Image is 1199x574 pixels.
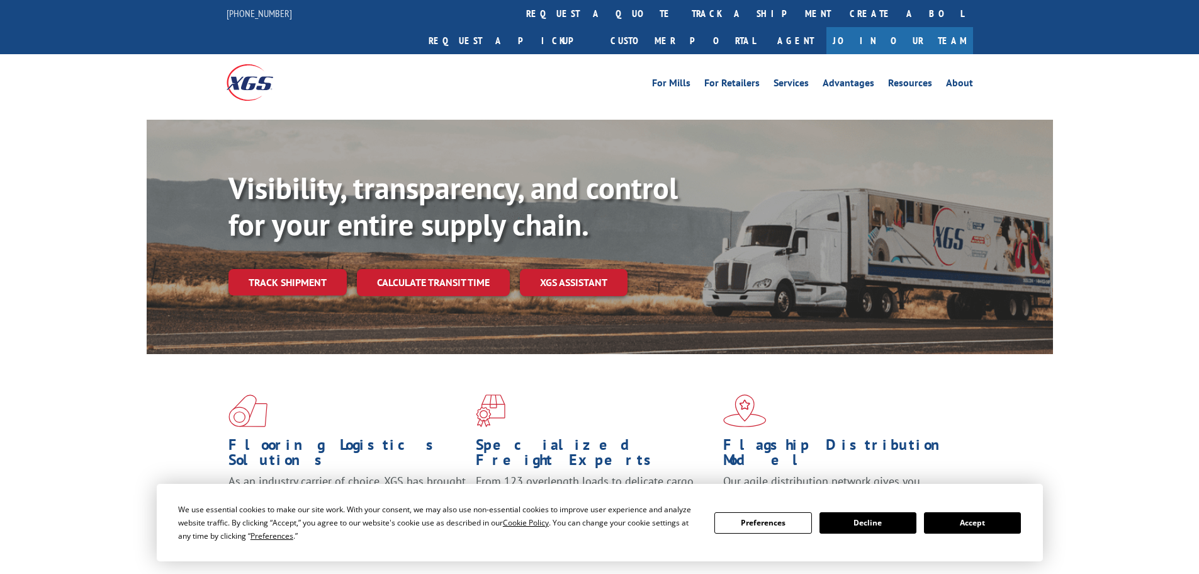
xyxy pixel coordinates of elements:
[178,503,699,542] div: We use essential cookies to make our site work. With your consent, we may also use non-essential ...
[924,512,1021,534] button: Accept
[826,27,973,54] a: Join Our Team
[888,78,932,92] a: Resources
[476,437,714,474] h1: Specialized Freight Experts
[765,27,826,54] a: Agent
[476,394,505,427] img: xgs-icon-focused-on-flooring-red
[250,531,293,541] span: Preferences
[946,78,973,92] a: About
[503,517,549,528] span: Cookie Policy
[652,78,690,92] a: For Mills
[476,474,714,530] p: From 123 overlength loads to delicate cargo, our experienced staff knows the best way to move you...
[228,168,678,244] b: Visibility, transparency, and control for your entire supply chain.
[823,78,874,92] a: Advantages
[228,394,267,427] img: xgs-icon-total-supply-chain-intelligence-red
[228,437,466,474] h1: Flooring Logistics Solutions
[704,78,760,92] a: For Retailers
[357,269,510,296] a: Calculate transit time
[723,437,961,474] h1: Flagship Distribution Model
[227,7,292,20] a: [PHONE_NUMBER]
[601,27,765,54] a: Customer Portal
[723,474,955,503] span: Our agile distribution network gives you nationwide inventory management on demand.
[520,269,628,296] a: XGS ASSISTANT
[774,78,809,92] a: Services
[157,484,1043,561] div: Cookie Consent Prompt
[228,474,466,519] span: As an industry carrier of choice, XGS has brought innovation and dedication to flooring logistics...
[819,512,916,534] button: Decline
[723,394,767,427] img: xgs-icon-flagship-distribution-model-red
[419,27,601,54] a: Request a pickup
[714,512,811,534] button: Preferences
[228,269,347,296] a: Track shipment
